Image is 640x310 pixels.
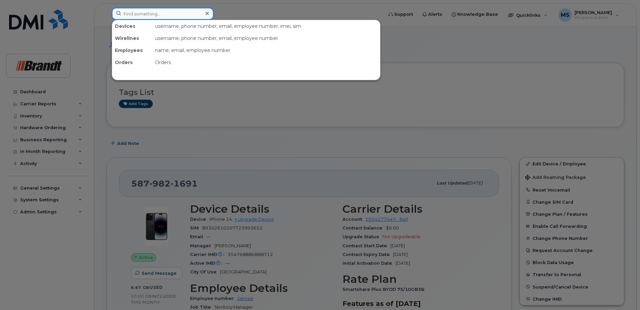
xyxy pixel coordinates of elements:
div: Employees [112,44,152,56]
div: Devices [112,20,152,32]
div: name, email, employee number [152,44,380,56]
div: Orders [152,56,380,68]
div: Orders [112,56,152,68]
div: username, phone number, email, employee number, imei, sim [152,20,380,32]
div: Wirelines [112,32,152,44]
div: username, phone number, email, employee number [152,32,380,44]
